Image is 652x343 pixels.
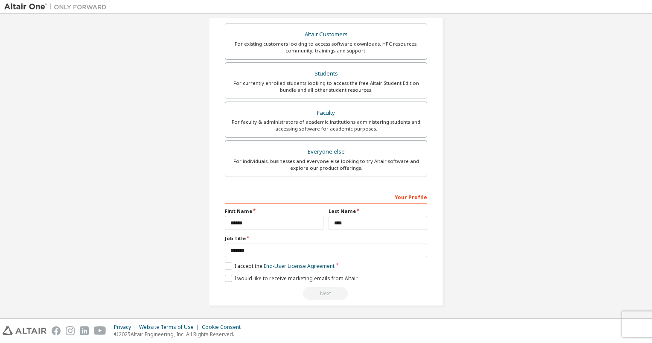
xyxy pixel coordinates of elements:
div: Altair Customers [230,29,422,41]
div: Cookie Consent [202,324,246,331]
p: © 2025 Altair Engineering, Inc. All Rights Reserved. [114,331,246,338]
div: Faculty [230,107,422,119]
label: Last Name [329,208,427,215]
label: I accept the [225,262,335,270]
label: Job Title [225,235,427,242]
div: Everyone else [230,146,422,158]
img: linkedin.svg [80,326,89,335]
div: For currently enrolled students looking to access the free Altair Student Edition bundle and all ... [230,80,422,93]
img: altair_logo.svg [3,326,47,335]
div: For individuals, businesses and everyone else looking to try Altair software and explore our prod... [230,158,422,171]
a: End-User License Agreement [264,262,335,270]
div: Students [230,68,422,80]
img: Altair One [4,3,111,11]
div: Your Profile [225,190,427,203]
img: instagram.svg [66,326,75,335]
div: For existing customers looking to access software downloads, HPC resources, community, trainings ... [230,41,422,54]
label: I would like to receive marketing emails from Altair [225,275,358,282]
div: Select your account type to continue [225,287,427,300]
div: Website Terms of Use [139,324,202,331]
div: Privacy [114,324,139,331]
img: facebook.svg [52,326,61,335]
label: First Name [225,208,323,215]
div: For faculty & administrators of academic institutions administering students and accessing softwa... [230,119,422,132]
img: youtube.svg [94,326,106,335]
